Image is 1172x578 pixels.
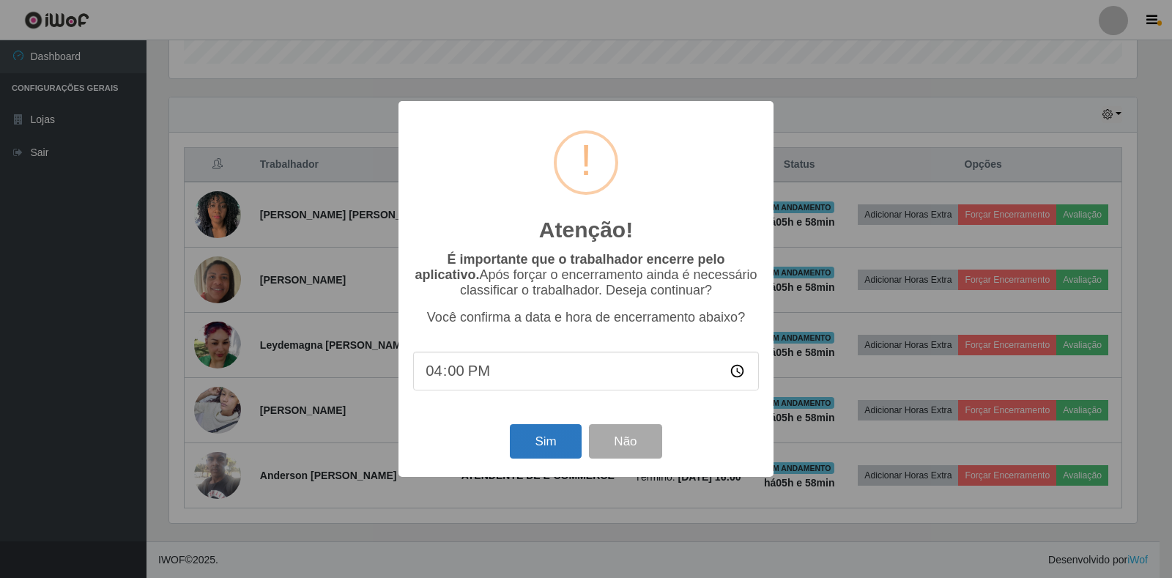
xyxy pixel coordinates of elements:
[415,252,724,282] b: É importante que o trabalhador encerre pelo aplicativo.
[413,310,759,325] p: Você confirma a data e hora de encerramento abaixo?
[589,424,661,459] button: Não
[539,217,633,243] h2: Atenção!
[510,424,581,459] button: Sim
[413,252,759,298] p: Após forçar o encerramento ainda é necessário classificar o trabalhador. Deseja continuar?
